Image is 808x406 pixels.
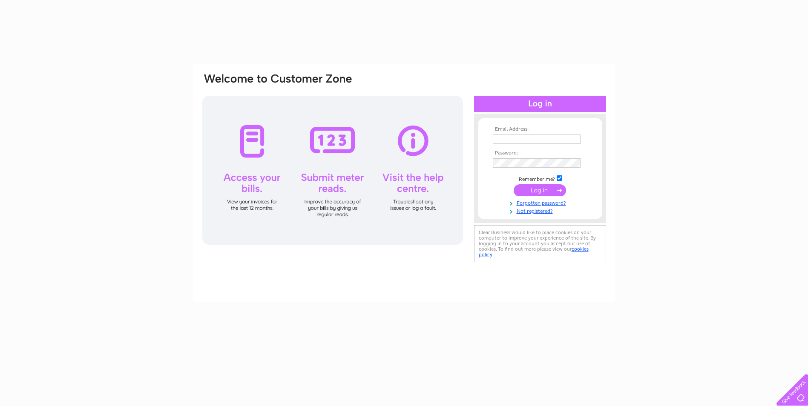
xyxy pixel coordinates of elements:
[493,198,589,206] a: Forgotten password?
[491,174,589,183] td: Remember me?
[493,206,589,214] a: Not registered?
[491,150,589,156] th: Password:
[479,246,589,257] a: cookies policy
[474,225,606,262] div: Clear Business would like to place cookies on your computer to improve your experience of the sit...
[491,126,589,132] th: Email Address:
[514,184,566,196] input: Submit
